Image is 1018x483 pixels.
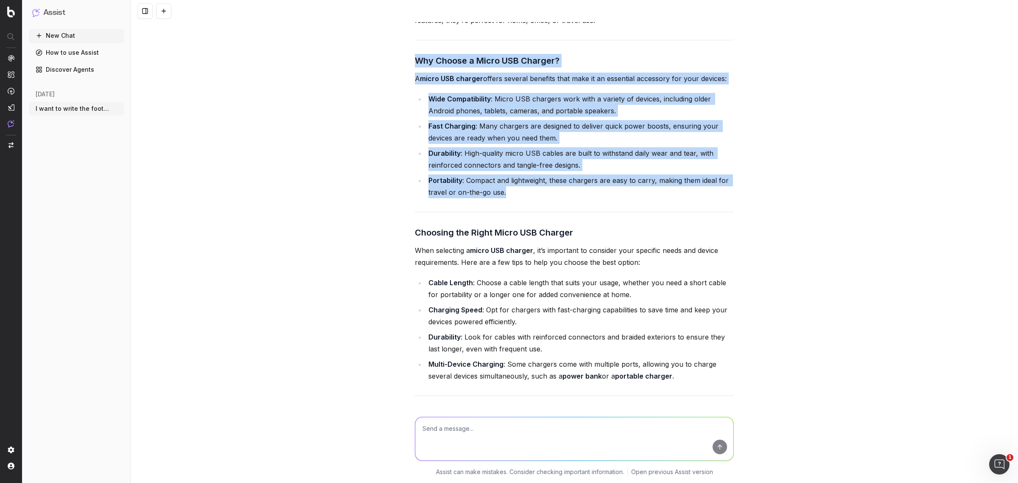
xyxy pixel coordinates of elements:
[415,226,734,239] h3: Choosing the Right Micro USB Charger
[415,73,734,84] p: A offers several benefits that make it an essential accessory for your devices:
[428,360,503,368] strong: Multi-Device Charging
[428,95,491,103] strong: Wide Compatibility
[29,29,124,42] button: New Chat
[8,87,14,95] img: Activation
[7,6,15,17] img: Botify logo
[32,8,40,17] img: Assist
[426,174,734,198] li: : Compact and lightweight, these chargers are easy to carry, making them ideal for travel or on-t...
[420,74,483,83] strong: micro USB charger
[415,54,734,67] h3: Why Choose a Micro USB Charger?
[426,93,734,117] li: : Micro USB chargers work with a variety of devices, including older Android phones, tablets, cam...
[428,333,461,341] strong: Durability
[436,468,624,476] p: Assist can make mistakes. Consider checking important information.
[1007,454,1013,461] span: 1
[470,246,533,255] strong: micro USB charger
[428,176,462,185] strong: Portability
[8,71,14,78] img: Intelligence
[428,306,482,314] strong: Charging Speed
[428,149,461,157] strong: Durability
[415,244,734,268] p: When selecting a , it’s important to consider your specific needs and device requirements. Here a...
[29,46,124,59] a: How to use Assist
[29,102,124,115] button: I want to write the footer text. The foo
[43,7,65,19] h1: Assist
[615,372,672,380] strong: portable charger
[426,331,734,355] li: : Look for cables with reinforced connectors and braided exteriors to ensure they last longer, ev...
[8,142,14,148] img: Switch project
[428,278,473,287] strong: Cable Length
[8,104,14,111] img: Studio
[426,120,734,144] li: : Many chargers are designed to deliver quick power boosts, ensuring your devices are ready when ...
[29,63,124,76] a: Discover Agents
[989,454,1010,475] iframe: Intercom live chat
[426,358,734,382] li: : Some chargers come with multiple ports, allowing you to charge several devices simultaneously, ...
[8,463,14,469] img: My account
[36,90,55,98] span: [DATE]
[631,468,713,476] a: Open previous Assist version
[32,7,120,19] button: Assist
[426,277,734,300] li: : Choose a cable length that suits your usage, whether you need a short cable for portability or ...
[562,372,602,380] strong: power bank
[428,122,475,130] strong: Fast Charging
[8,55,14,62] img: Analytics
[8,120,14,127] img: Assist
[426,304,734,328] li: : Opt for chargers with fast-charging capabilities to save time and keep your devices powered eff...
[8,446,14,453] img: Setting
[36,104,110,113] span: I want to write the footer text. The foo
[426,147,734,171] li: : High-quality micro USB cables are built to withstand daily wear and tear, with reinforced conne...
